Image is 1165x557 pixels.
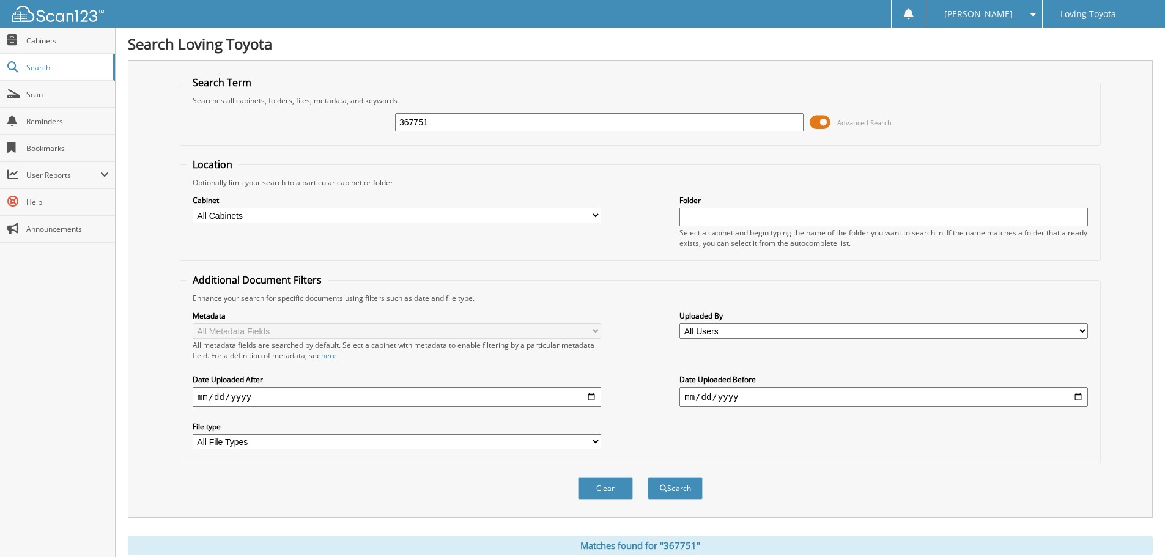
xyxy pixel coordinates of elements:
[679,311,1088,321] label: Uploaded By
[578,477,633,500] button: Clear
[12,6,104,22] img: scan123-logo-white.svg
[193,340,601,361] div: All metadata fields are searched by default. Select a cabinet with metadata to enable filtering b...
[193,421,601,432] label: File type
[26,62,107,73] span: Search
[187,95,1094,106] div: Searches all cabinets, folders, files, metadata, and keywords
[679,227,1088,248] div: Select a cabinet and begin typing the name of the folder you want to search in. If the name match...
[26,224,109,234] span: Announcements
[187,293,1094,303] div: Enhance your search for specific documents using filters such as date and file type.
[26,170,100,180] span: User Reports
[679,195,1088,205] label: Folder
[321,350,337,361] a: here
[648,477,703,500] button: Search
[679,374,1088,385] label: Date Uploaded Before
[26,89,109,100] span: Scan
[26,35,109,46] span: Cabinets
[26,197,109,207] span: Help
[187,76,257,89] legend: Search Term
[837,118,892,127] span: Advanced Search
[26,116,109,127] span: Reminders
[944,10,1013,18] span: [PERSON_NAME]
[187,177,1094,188] div: Optionally limit your search to a particular cabinet or folder
[26,143,109,153] span: Bookmarks
[193,195,601,205] label: Cabinet
[679,387,1088,407] input: end
[187,273,328,287] legend: Additional Document Filters
[128,536,1153,555] div: Matches found for "367751"
[1060,10,1116,18] span: Loving Toyota
[193,311,601,321] label: Metadata
[128,34,1153,54] h1: Search Loving Toyota
[187,158,239,171] legend: Location
[193,387,601,407] input: start
[193,374,601,385] label: Date Uploaded After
